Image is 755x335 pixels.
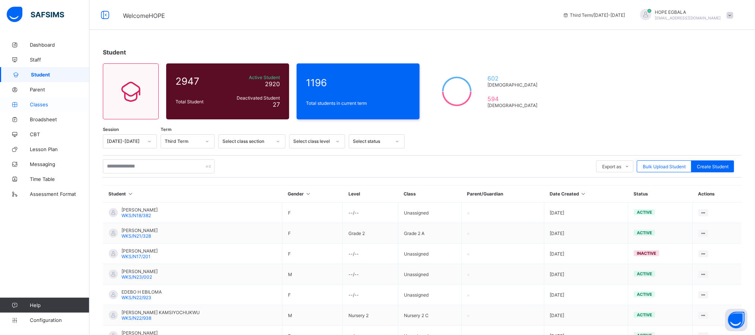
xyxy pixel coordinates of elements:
[637,251,656,256] span: inactive
[544,223,628,244] td: [DATE]
[544,185,628,203] th: Date Created
[293,139,331,144] div: Select class level
[121,228,158,233] span: [PERSON_NAME]
[306,100,410,106] span: Total students in current term
[343,305,398,326] td: Nursery 2
[343,185,398,203] th: Level
[30,101,89,107] span: Classes
[121,289,162,295] span: EDEBO H EBILOMA
[123,12,165,19] span: Welcome HOPE
[7,7,64,22] img: safsims
[265,80,280,88] span: 2920
[282,305,343,326] td: M
[282,244,343,264] td: F
[461,185,544,203] th: Parent/Guardian
[487,75,541,82] span: 602
[127,191,134,197] i: Sort in Ascending Order
[343,264,398,285] td: --/--
[655,9,721,15] span: HOPE EGBALA
[282,203,343,223] td: F
[121,207,158,213] span: [PERSON_NAME]
[30,317,89,323] span: Configuration
[121,315,151,321] span: WKS/N22/938
[30,161,89,167] span: Messaging
[306,77,410,88] span: 1196
[398,264,462,285] td: Unassigned
[637,210,652,215] span: active
[725,309,748,331] button: Open asap
[30,131,89,137] span: CBT
[637,312,652,317] span: active
[30,191,89,197] span: Assessment Format
[343,203,398,223] td: --/--
[176,75,223,87] span: 2947
[30,302,89,308] span: Help
[227,95,280,101] span: Deactivated Student
[121,295,151,300] span: WKS/N22/923
[633,9,737,21] div: HOPEEGBALA
[487,95,541,103] span: 594
[282,185,343,203] th: Gender
[637,271,652,276] span: active
[282,285,343,305] td: F
[121,254,151,259] span: WKS/N17/201
[353,139,391,144] div: Select status
[643,164,686,169] span: Bulk Upload Student
[343,285,398,305] td: --/--
[273,101,280,108] span: 27
[305,191,312,197] i: Sort in Ascending Order
[282,264,343,285] td: M
[30,116,89,122] span: Broadsheet
[174,97,225,106] div: Total Student
[637,230,652,235] span: active
[697,164,729,169] span: Create Student
[693,185,742,203] th: Actions
[107,139,143,144] div: [DATE]-[DATE]
[563,12,625,18] span: session/term information
[161,127,171,132] span: Term
[398,285,462,305] td: Unassigned
[103,185,282,203] th: Student
[121,248,158,254] span: [PERSON_NAME]
[398,223,462,244] td: Grade 2 A
[343,223,398,244] td: Grade 2
[165,139,201,144] div: Third Term
[398,203,462,223] td: Unassigned
[602,164,621,169] span: Export as
[544,203,628,223] td: [DATE]
[398,244,462,264] td: Unassigned
[222,139,272,144] div: Select class section
[487,103,541,108] span: [DEMOGRAPHIC_DATA]
[398,305,462,326] td: Nursery 2 C
[121,274,152,280] span: WKS/N23/002
[121,310,200,315] span: [PERSON_NAME] KAMSIYOCHUKWU
[30,57,89,63] span: Staff
[343,244,398,264] td: --/--
[544,305,628,326] td: [DATE]
[282,223,343,244] td: F
[628,185,693,203] th: Status
[544,264,628,285] td: [DATE]
[121,233,151,239] span: WKS/N21/328
[637,292,652,297] span: active
[30,176,89,182] span: Time Table
[544,244,628,264] td: [DATE]
[398,185,462,203] th: Class
[103,48,126,56] span: Student
[121,213,151,218] span: WKS/N18/382
[655,16,721,20] span: [EMAIL_ADDRESS][DOMAIN_NAME]
[103,127,119,132] span: Session
[544,285,628,305] td: [DATE]
[227,75,280,80] span: Active Student
[31,72,89,78] span: Student
[30,42,89,48] span: Dashboard
[580,191,587,197] i: Sort in Ascending Order
[30,146,89,152] span: Lesson Plan
[121,269,158,274] span: [PERSON_NAME]
[30,87,89,93] span: Parent
[487,82,541,88] span: [DEMOGRAPHIC_DATA]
